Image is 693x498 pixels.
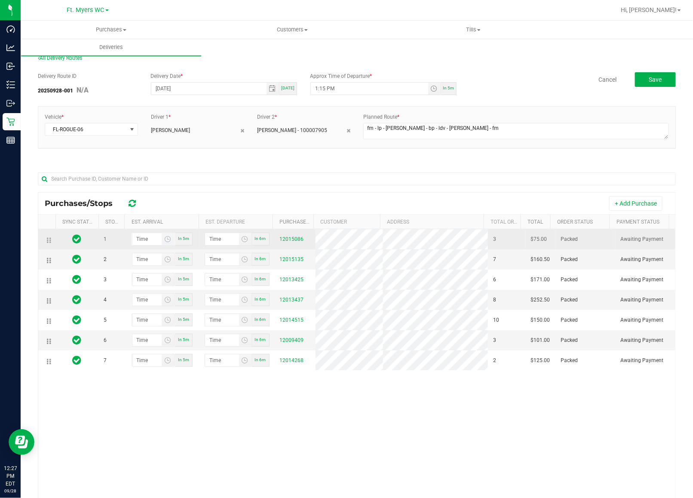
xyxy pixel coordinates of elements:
[598,75,616,84] a: Cancel
[178,256,189,261] span: In 5m
[178,236,189,241] span: In 5m
[635,72,676,87] button: Save
[45,123,127,135] span: FL-ROGUE-06
[621,235,664,243] span: Awaiting Payment
[132,219,163,225] a: Est. Arrival
[88,43,135,51] span: Deliveries
[205,233,239,245] input: Time
[493,357,496,365] span: 2
[239,233,251,245] span: Toggle time list
[279,219,312,225] a: Purchase ID
[6,136,15,144] inline-svg: Reports
[45,113,64,121] label: Vehicle
[493,316,499,324] span: 10
[205,253,239,265] input: Time
[104,296,107,304] span: 4
[239,334,251,346] span: Toggle time list
[239,294,251,306] span: Toggle time list
[205,314,239,326] input: Time
[202,26,382,34] span: Customers
[151,113,171,121] label: Driver 1
[428,83,441,95] span: Toggle time list
[621,276,664,284] span: Awaiting Payment
[257,126,327,134] span: [PERSON_NAME] - 100007905
[77,86,89,94] span: N/A
[257,113,277,121] label: Driver 2
[151,126,190,134] span: [PERSON_NAME]
[616,219,659,225] a: Payment Status
[310,72,372,80] label: Approx Time of Departure
[151,83,266,95] input: Date
[73,314,82,326] span: In Sync
[561,357,578,365] span: Packed
[104,255,107,264] span: 2
[530,316,550,324] span: $150.00
[38,88,73,94] strong: 20250928-001
[162,354,174,366] span: Toggle time list
[178,317,189,322] span: In 5m
[280,297,304,303] a: 12013437
[21,21,202,39] a: Purchases
[132,314,162,326] input: Time
[132,294,162,306] input: Time
[280,317,304,323] a: 12014515
[150,72,183,80] label: Delivery Date
[4,464,17,488] p: 12:27 PM EDT
[255,297,266,301] span: In 6m
[105,219,123,225] a: Stop #
[205,354,239,366] input: Time
[239,253,251,265] span: Toggle time list
[162,294,174,306] span: Toggle time list
[313,215,380,229] th: Customer
[558,219,593,225] a: Order Status
[383,21,564,39] a: Tills
[73,233,82,245] span: In Sync
[561,296,578,304] span: Packed
[255,337,266,342] span: In 6m
[281,86,294,90] span: [DATE]
[239,314,251,326] span: Toggle time list
[73,294,82,306] span: In Sync
[255,236,266,241] span: In 6m
[162,233,174,245] span: Toggle time list
[6,117,15,126] inline-svg: Retail
[493,336,496,344] span: 3
[493,296,496,304] span: 8
[21,38,202,56] a: Deliveries
[280,357,304,363] a: 12014268
[132,274,162,286] input: Time
[6,80,15,89] inline-svg: Inventory
[104,235,107,243] span: 1
[67,6,104,14] span: Ft. Myers WC
[528,219,543,225] a: Total
[38,72,77,80] label: Delivery Route ID
[6,25,15,34] inline-svg: Dashboard
[621,357,664,365] span: Awaiting Payment
[621,255,664,264] span: Awaiting Payment
[4,488,17,494] p: 09/28
[530,296,550,304] span: $252.50
[363,113,399,121] label: Planned Route
[380,215,484,229] th: Address
[205,334,239,346] input: Time
[104,336,107,344] span: 6
[561,316,578,324] span: Packed
[530,336,550,344] span: $101.00
[530,255,550,264] span: $160.50
[239,274,251,286] span: Toggle time list
[132,233,162,245] input: Time
[162,253,174,265] span: Toggle time list
[255,357,266,362] span: In 6m
[280,277,304,283] a: 12013425
[104,357,107,365] span: 7
[530,235,547,243] span: $75.00
[561,255,578,264] span: Packed
[104,276,107,284] span: 3
[132,354,162,366] input: Time
[162,334,174,346] span: Toggle time list
[621,316,664,324] span: Awaiting Payment
[73,334,82,346] span: In Sync
[202,21,383,39] a: Customers
[199,215,273,229] th: Est. Departure
[493,276,496,284] span: 6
